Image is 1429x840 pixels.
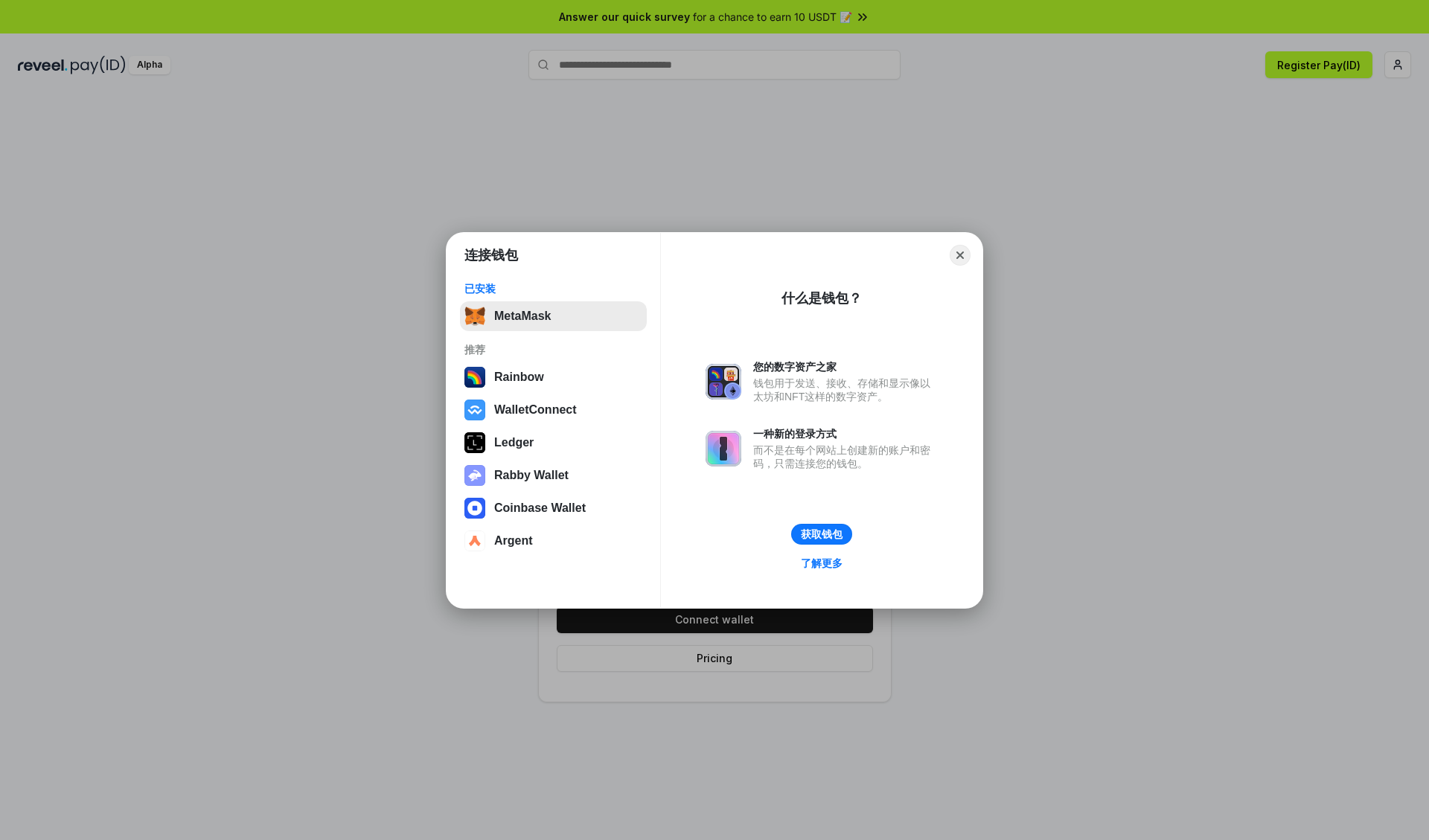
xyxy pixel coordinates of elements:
[464,432,485,453] img: svg+xml,%3Csvg%20xmlns%3D%22http%3A%2F%2Fwww.w3.org%2F2000%2Fsvg%22%20width%3D%2228%22%20height%3...
[494,534,533,548] div: Argent
[950,245,971,266] button: Close
[464,306,485,327] img: svg+xml,%3Csvg%20fill%3D%22none%22%20height%3D%2233%22%20viewBox%3D%220%200%2035%2033%22%20width%...
[460,395,647,425] button: WalletConnect
[494,403,577,417] div: WalletConnect
[494,436,534,449] div: Ledger
[792,554,851,573] a: 了解更多
[753,360,938,373] div: 您的数字资产之家
[460,526,647,556] button: Argent
[781,289,862,307] div: 什么是钱包？
[753,376,938,403] div: 钱包用于发送、接收、存储和显示像以太坊和NFT这样的数字资产。
[494,371,544,384] div: Rainbow
[494,469,569,482] div: Rabby Wallet
[706,364,741,400] img: svg+xml,%3Csvg%20xmlns%3D%22http%3A%2F%2Fwww.w3.org%2F2000%2Fsvg%22%20fill%3D%22none%22%20viewBox...
[494,310,551,323] div: MetaMask
[464,498,485,519] img: svg+xml,%3Csvg%20width%3D%2228%22%20height%3D%2228%22%20viewBox%3D%220%200%2028%2028%22%20fill%3D...
[494,501,586,515] div: Coinbase Wallet
[460,362,647,392] button: Rainbow
[460,461,647,490] button: Rabby Wallet
[801,528,843,541] div: 获取钱包
[706,431,741,467] img: svg+xml,%3Csvg%20xmlns%3D%22http%3A%2F%2Fwww.w3.org%2F2000%2Fsvg%22%20fill%3D%22none%22%20viewBox...
[464,367,485,388] img: svg+xml,%3Csvg%20width%3D%22120%22%20height%3D%22120%22%20viewBox%3D%220%200%20120%20120%22%20fil...
[753,427,938,440] div: 一种新的登录方式
[460,428,647,458] button: Ledger
[464,282,642,295] div: 已安装
[753,443,938,470] div: 而不是在每个网站上创建新的账户和密码，只需连接您的钱包。
[464,246,518,264] h1: 连接钱包
[464,400,485,420] img: svg+xml,%3Csvg%20width%3D%2228%22%20height%3D%2228%22%20viewBox%3D%220%200%2028%2028%22%20fill%3D...
[460,301,647,331] button: MetaMask
[464,343,642,356] div: 推荐
[460,493,647,523] button: Coinbase Wallet
[464,465,485,486] img: svg+xml,%3Csvg%20xmlns%3D%22http%3A%2F%2Fwww.w3.org%2F2000%2Fsvg%22%20fill%3D%22none%22%20viewBox...
[791,524,852,545] button: 获取钱包
[464,530,485,551] img: svg+xml,%3Csvg%20width%3D%2228%22%20height%3D%2228%22%20viewBox%3D%220%200%2028%2028%22%20fill%3D...
[801,557,843,570] div: 了解更多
